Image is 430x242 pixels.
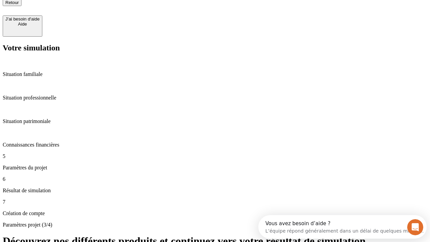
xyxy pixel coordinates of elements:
div: Vous avez besoin d’aide ? [7,6,165,11]
p: Connaissances financières [3,142,427,148]
p: Résultat de simulation [3,188,427,194]
div: L’équipe répond généralement dans un délai de quelques minutes. [7,11,165,18]
p: Situation familiale [3,71,427,77]
div: Aide [5,22,40,27]
p: 5 [3,153,427,159]
iframe: Intercom live chat discovery launcher [258,215,427,239]
div: J’ai besoin d'aide [5,16,40,22]
p: Paramètres du projet [3,165,427,171]
p: 6 [3,176,427,182]
button: J’ai besoin d'aideAide [3,15,42,37]
h2: Votre simulation [3,43,427,52]
p: Création de compte [3,210,427,216]
div: Ouvrir le Messenger Intercom [3,3,185,21]
p: Paramètres projet (3/4) [3,222,427,228]
p: Situation patrimoniale [3,118,427,124]
p: 7 [3,199,427,205]
p: Situation professionnelle [3,95,427,101]
iframe: Intercom live chat [407,219,423,235]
